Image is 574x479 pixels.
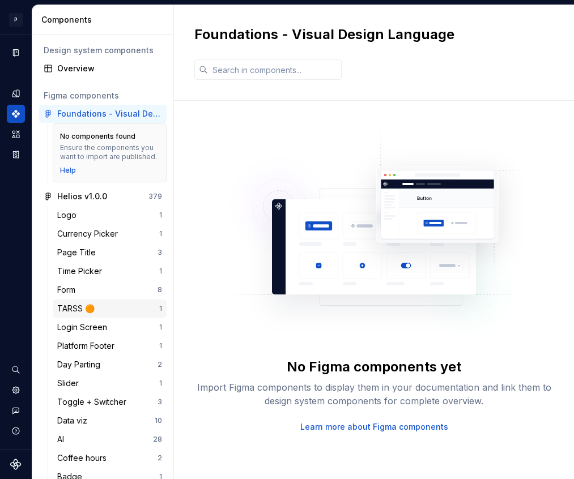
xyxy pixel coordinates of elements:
div: Helios v1.0.0 [57,191,107,202]
button: Contact support [7,401,25,420]
a: Time Picker1 [53,262,167,280]
a: Overview [39,59,167,78]
div: 379 [148,192,162,201]
div: AI [57,434,69,445]
button: P [2,7,29,32]
div: Components [41,14,169,25]
a: Components [7,105,25,123]
a: Day Parting2 [53,356,167,374]
a: Settings [7,381,25,399]
div: Currency Picker [57,228,122,239]
div: Login Screen [57,322,112,333]
div: No components found [60,132,135,141]
div: 1 [159,229,162,238]
div: Data viz [57,415,92,426]
div: Slider [57,378,83,389]
a: Form8 [53,281,167,299]
a: Help [60,166,76,175]
a: AI28 [53,430,167,448]
div: Design system components [44,45,162,56]
button: Search ⌘K [7,361,25,379]
div: Import Figma components to display them in your documentation and link them to design system comp... [194,380,554,408]
a: Helios v1.0.0379 [39,187,167,206]
div: 8 [158,285,162,294]
div: Page Title [57,247,100,258]
div: Coffee hours [57,452,111,464]
div: 10 [155,416,162,425]
a: Data viz10 [53,412,167,430]
div: 3 [158,397,162,407]
a: Assets [7,125,25,143]
a: Logo1 [53,206,167,224]
svg: Supernova Logo [10,459,22,470]
a: Coffee hours2 [53,449,167,467]
div: TARSS 🟠 [57,303,99,314]
div: 2 [158,454,162,463]
div: Day Parting [57,359,105,370]
a: Foundations - Visual Design Language [39,105,167,123]
div: Time Picker [57,266,107,277]
a: Design tokens [7,84,25,102]
a: Toggle + Switcher3 [53,393,167,411]
div: 1 [159,323,162,332]
a: Currency Picker1 [53,225,167,243]
input: Search in components... [208,59,342,80]
div: Foundations - Visual Design Language [57,108,162,119]
div: 1 [159,304,162,313]
a: Slider1 [53,374,167,392]
a: Storybook stories [7,146,25,164]
div: Overview [57,63,162,74]
a: Documentation [7,44,25,62]
a: TARSS 🟠1 [53,300,167,318]
div: 28 [153,435,162,444]
div: No Figma components yet [287,358,461,376]
div: Form [57,284,80,296]
div: 2 [158,360,162,369]
div: P [9,13,23,27]
h2: Foundations - Visual Design Language [194,25,454,44]
a: Page Title3 [53,243,167,262]
div: 1 [159,211,162,220]
div: 1 [159,341,162,350]
div: Logo [57,209,81,221]
a: Platform Footer1 [53,337,167,355]
div: Toggle + Switcher [57,396,131,408]
div: 1 [159,379,162,388]
a: Login Screen1 [53,318,167,336]
div: Ensure the components you want to import are published. [60,143,159,161]
div: Figma components [44,90,162,101]
a: Learn more about Figma components [300,421,448,433]
div: 1 [159,267,162,276]
div: 3 [158,248,162,257]
div: Platform Footer [57,340,119,352]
